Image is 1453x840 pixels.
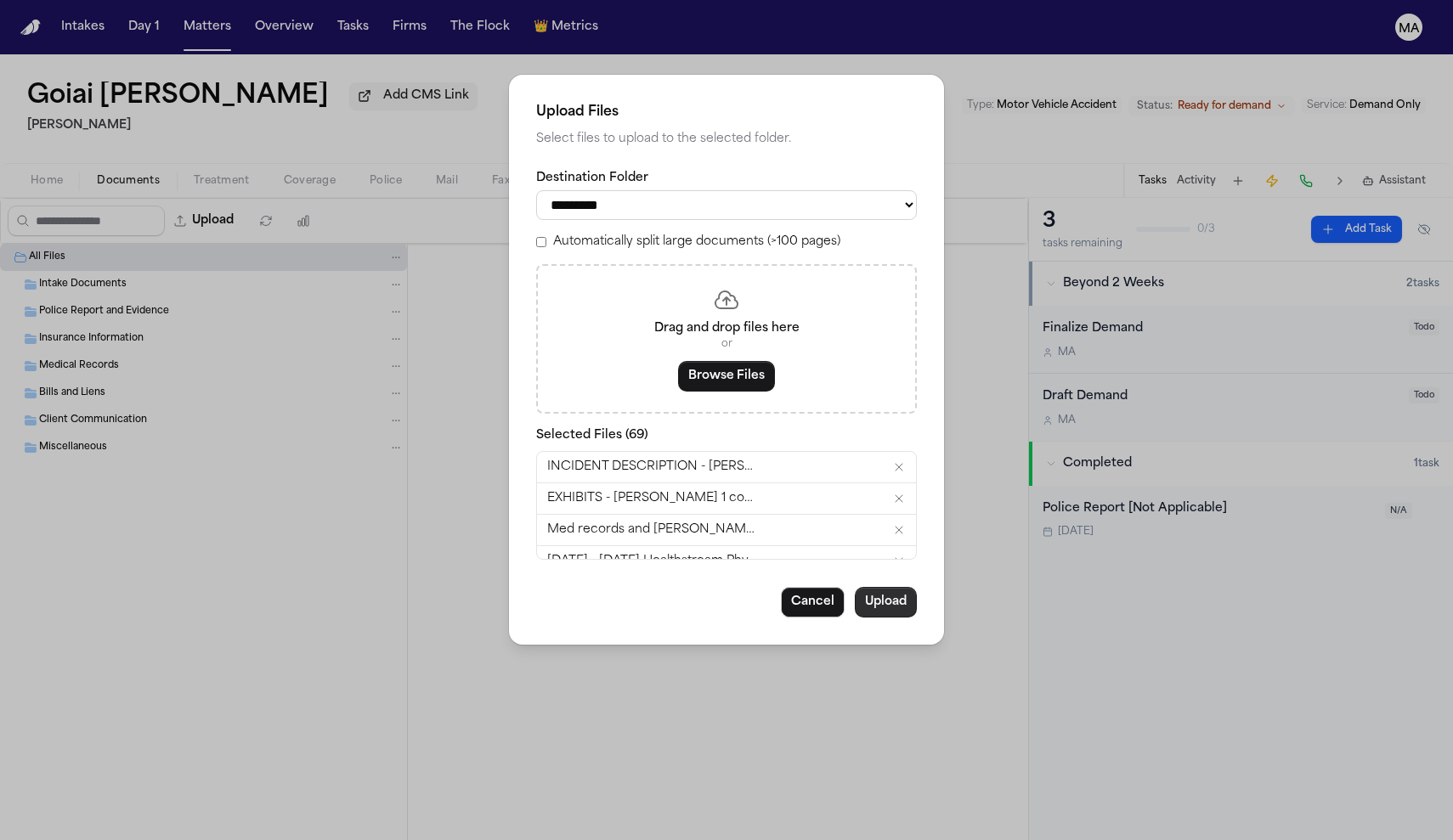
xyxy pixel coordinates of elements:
button: Remove Med records and Bills - Carpinelli (1).pdf [892,523,906,537]
span: [DATE] - [DATE] Healthstream Physical Therapy Billing & Records - [PERSON_NAME].pdf [547,553,760,570]
h2: Upload Files [536,102,917,122]
button: Upload [855,587,917,617]
label: Destination Folder [536,170,917,187]
button: Remove 2023.04.05 - 2023.04.13 Healthstream Physical Therapy Billing & Records - Carpinelli.pdf [892,555,906,568]
p: Select files to upload to the selected folder. [536,129,917,149]
button: Browse Files [678,361,775,392]
button: Cancel [781,587,845,617]
span: EXHIBITS - [PERSON_NAME] 1 copy.pdf [547,490,760,507]
span: Med records and [PERSON_NAME] (1).pdf [547,521,760,538]
span: INCIDENT DESCRIPTION - [PERSON_NAME] copy.docx [547,459,760,476]
button: Remove INCIDENT DESCRIPTION - Carpinelli copy.docx [892,460,906,474]
p: Drag and drop files here [558,320,895,337]
p: Selected Files ( 69 ) [536,427,917,444]
button: Remove EXHIBITS - CARPINELLI 1 copy.pdf [892,492,906,505]
p: or [558,337,895,351]
label: Automatically split large documents (>100 pages) [553,234,840,251]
